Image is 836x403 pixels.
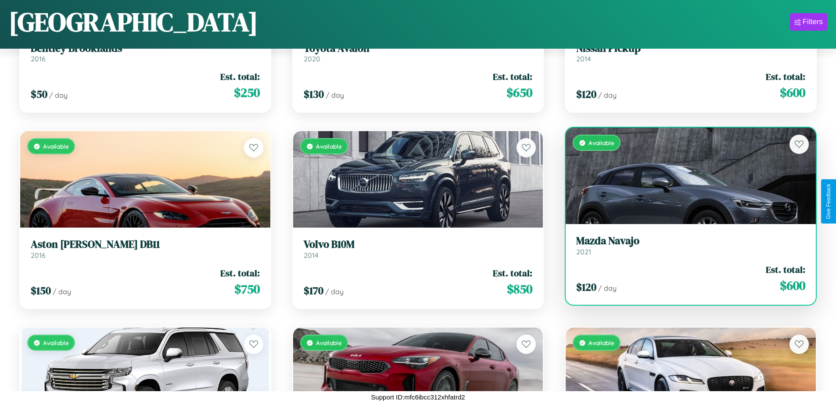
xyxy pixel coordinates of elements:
[507,280,532,298] span: $ 850
[234,280,260,298] span: $ 750
[371,391,465,403] p: Support ID: mfc6ibcc312xhfatrd2
[9,4,258,40] h1: [GEOGRAPHIC_DATA]
[316,339,342,346] span: Available
[31,42,260,64] a: Bentley Brooklands2016
[766,70,805,83] span: Est. total:
[316,143,342,150] span: Available
[598,284,617,292] span: / day
[576,280,596,294] span: $ 120
[31,87,47,101] span: $ 50
[220,267,260,279] span: Est. total:
[506,84,532,101] span: $ 650
[304,87,324,101] span: $ 130
[304,238,533,251] h3: Volvo B10M
[53,287,71,296] span: / day
[790,13,827,31] button: Filters
[304,238,533,260] a: Volvo B10M2014
[576,247,591,256] span: 2021
[493,70,532,83] span: Est. total:
[576,87,596,101] span: $ 120
[49,91,68,100] span: / day
[31,238,260,251] h3: Aston [PERSON_NAME] DB11
[43,143,69,150] span: Available
[803,18,823,26] div: Filters
[598,91,617,100] span: / day
[31,238,260,260] a: Aston [PERSON_NAME] DB112016
[304,251,319,260] span: 2014
[766,263,805,276] span: Est. total:
[576,235,805,247] h3: Mazda Navajo
[304,283,323,298] span: $ 170
[31,251,46,260] span: 2016
[234,84,260,101] span: $ 250
[780,277,805,294] span: $ 600
[326,91,344,100] span: / day
[780,84,805,101] span: $ 600
[576,235,805,256] a: Mazda Navajo2021
[493,267,532,279] span: Est. total:
[825,184,832,219] div: Give Feedback
[43,339,69,346] span: Available
[588,339,614,346] span: Available
[576,42,805,64] a: Nissan Pickup2014
[576,54,591,63] span: 2014
[304,42,533,64] a: Toyota Avalon2020
[588,139,614,146] span: Available
[304,54,320,63] span: 2020
[31,54,46,63] span: 2016
[220,70,260,83] span: Est. total:
[325,287,344,296] span: / day
[31,283,51,298] span: $ 150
